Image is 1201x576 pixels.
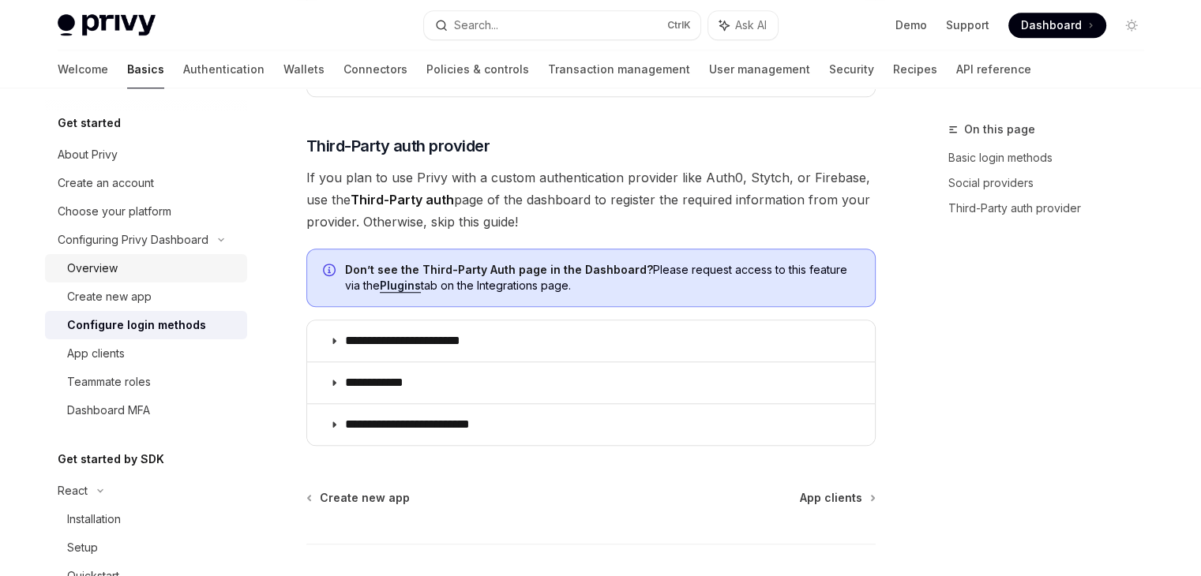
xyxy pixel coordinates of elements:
div: Setup [67,538,98,557]
a: Basic login methods [948,145,1157,170]
div: Create an account [58,174,154,193]
div: Choose your platform [58,202,171,221]
span: Third-Party auth provider [306,135,490,157]
a: Overview [45,254,247,282]
button: Toggle dark mode [1119,13,1144,38]
button: Search...CtrlK [424,11,700,39]
div: React [58,481,88,500]
div: About Privy [58,145,118,164]
a: Welcome [58,50,108,88]
a: Create new app [308,490,410,506]
strong: Don’t see the Third-Party Auth page in the Dashboard? [345,263,653,276]
span: Ctrl K [667,19,691,32]
span: If you plan to use Privy with a custom authentication provider like Auth0, Stytch, or Firebase, u... [306,166,876,233]
a: Basics [127,50,164,88]
span: App clients [800,490,862,506]
a: Connectors [343,50,407,88]
a: Configure login methods [45,311,247,339]
a: Create new app [45,282,247,311]
div: Teammate roles [67,372,151,391]
a: Support [946,17,989,33]
a: Recipes [893,50,937,88]
a: Authentication [183,50,265,88]
a: Plugins [380,279,421,293]
div: App clients [67,344,125,363]
h5: Get started by SDK [58,450,164,469]
a: Third-Party auth provider [948,196,1157,221]
a: App clients [45,339,247,368]
span: Dashboard [1021,17,1082,33]
div: Configuring Privy Dashboard [58,230,208,249]
div: Overview [67,259,118,278]
h5: Get started [58,114,121,133]
a: Demo [895,17,927,33]
a: Social providers [948,170,1157,196]
a: Dashboard MFA [45,396,247,425]
div: Installation [67,510,121,529]
a: Wallets [283,50,325,88]
a: Dashboard [1008,13,1106,38]
a: About Privy [45,140,247,169]
strong: Third-Party auth [351,192,454,208]
a: Installation [45,505,247,533]
div: Search... [454,16,498,35]
div: Create new app [67,287,152,306]
span: Create new app [320,490,410,506]
a: Security [829,50,874,88]
div: Configure login methods [67,316,206,335]
a: User management [709,50,810,88]
span: On this page [964,120,1035,139]
div: Dashboard MFA [67,401,150,420]
a: API reference [956,50,1031,88]
a: Setup [45,533,247,562]
a: Choose your platform [45,197,247,226]
a: App clients [800,490,874,506]
img: light logo [58,14,156,36]
svg: Info [323,264,339,279]
span: Please request access to this feature via the tab on the Integrations page. [345,262,859,294]
a: Teammate roles [45,368,247,396]
span: Ask AI [735,17,767,33]
a: Policies & controls [426,50,529,88]
a: Create an account [45,169,247,197]
button: Ask AI [708,11,778,39]
a: Transaction management [548,50,690,88]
